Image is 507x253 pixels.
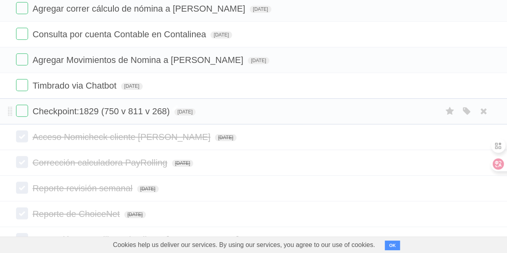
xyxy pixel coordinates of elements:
span: Corrección calculadora PayRolling [32,158,169,168]
span: [DATE] [248,57,269,64]
span: Timbrado via Chatbot [32,81,119,91]
label: Done [16,79,28,91]
span: Reporte de ChoiceNet [32,209,122,219]
label: Done [16,28,28,40]
span: Checkpoint:1829 (750 v 811 v 268) [32,106,172,116]
span: Consulta por cuenta Contable en Contalinea [32,29,208,39]
span: [DATE] [121,83,143,90]
span: Acceso Nomicheck cliente [PERSON_NAME] [32,132,212,142]
span: Promoción a Nomilinea de cliente [PERSON_NAME] [32,235,241,245]
label: Done [16,156,28,168]
span: [DATE] [172,160,194,167]
span: [DATE] [215,134,236,141]
label: Done [16,2,28,14]
label: Done [16,53,28,65]
label: Star task [442,105,457,118]
span: [DATE] [174,108,196,115]
button: OK [385,241,400,250]
span: Reporte revisión semanal [32,183,134,193]
span: [DATE] [124,211,146,218]
label: Done [16,233,28,245]
span: [DATE] [137,185,159,192]
span: Cookies help us deliver our services. By using our services, you agree to our use of cookies. [105,237,383,253]
span: [DATE] [210,31,232,38]
span: Agregar correr cálculo de nómina a [PERSON_NAME] [32,4,247,14]
label: Done [16,182,28,194]
label: Done [16,105,28,117]
span: Agregar Movimientos de Nomina a [PERSON_NAME] [32,55,245,65]
span: [DATE] [250,6,271,13]
label: Done [16,130,28,142]
label: Done [16,207,28,219]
